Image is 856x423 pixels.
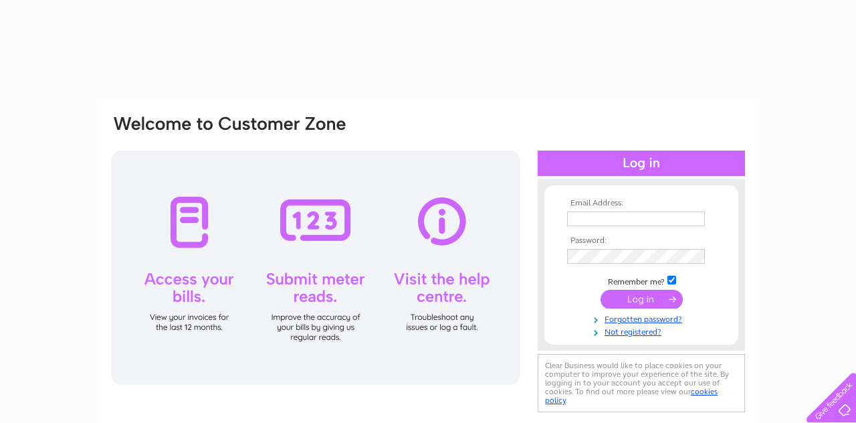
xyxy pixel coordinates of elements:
[564,236,719,246] th: Password:
[564,274,719,287] td: Remember me?
[601,290,683,309] input: Submit
[564,199,719,208] th: Email Address:
[567,325,719,337] a: Not registered?
[545,387,718,405] a: cookies policy
[538,354,745,412] div: Clear Business would like to place cookies on your computer to improve your experience of the sit...
[567,312,719,325] a: Forgotten password?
